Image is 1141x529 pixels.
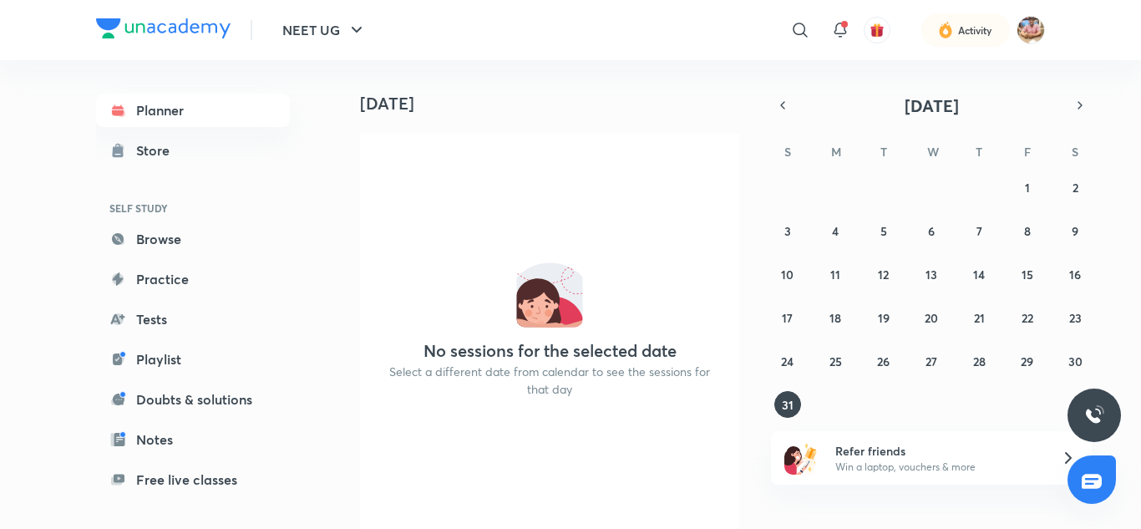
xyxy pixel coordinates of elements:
[781,354,794,369] abbr: August 24, 2025
[973,267,985,282] abbr: August 14, 2025
[918,217,945,244] button: August 6, 2025
[1021,354,1033,369] abbr: August 29, 2025
[96,18,231,43] a: Company Logo
[864,17,890,43] button: avatar
[1069,310,1082,326] abbr: August 23, 2025
[928,223,935,239] abbr: August 6, 2025
[905,94,959,117] span: [DATE]
[927,144,939,160] abbr: Wednesday
[96,463,290,496] a: Free live classes
[1073,180,1078,196] abbr: August 2, 2025
[870,304,897,331] button: August 19, 2025
[877,354,890,369] abbr: August 26, 2025
[832,223,839,239] abbr: August 4, 2025
[918,261,945,287] button: August 13, 2025
[831,144,841,160] abbr: Monday
[1024,223,1031,239] abbr: August 8, 2025
[878,267,889,282] abbr: August 12, 2025
[774,261,801,287] button: August 10, 2025
[784,441,818,475] img: referral
[96,94,290,127] a: Planner
[822,348,849,374] button: August 25, 2025
[96,18,231,38] img: Company Logo
[1017,16,1045,44] img: dheeraj verma
[1084,405,1104,425] img: ttu
[835,460,1041,475] p: Win a laptop, vouchers & more
[96,134,290,167] a: Store
[1022,310,1033,326] abbr: August 22, 2025
[516,261,583,328] img: No events
[829,310,841,326] abbr: August 18, 2025
[96,222,290,256] a: Browse
[1014,261,1041,287] button: August 15, 2025
[870,261,897,287] button: August 12, 2025
[1062,261,1088,287] button: August 16, 2025
[1014,304,1041,331] button: August 22, 2025
[1014,217,1041,244] button: August 8, 2025
[784,144,791,160] abbr: Sunday
[830,267,840,282] abbr: August 11, 2025
[976,223,982,239] abbr: August 7, 2025
[938,20,953,40] img: activity
[918,348,945,374] button: August 27, 2025
[870,348,897,374] button: August 26, 2025
[774,391,801,418] button: August 31, 2025
[782,310,793,326] abbr: August 17, 2025
[925,354,937,369] abbr: August 27, 2025
[774,217,801,244] button: August 3, 2025
[1072,223,1078,239] abbr: August 9, 2025
[1022,267,1033,282] abbr: August 15, 2025
[96,383,290,416] a: Doubts & solutions
[380,363,719,398] p: Select a different date from calendar to see the sessions for that day
[880,223,887,239] abbr: August 5, 2025
[966,304,992,331] button: August 21, 2025
[966,348,992,374] button: August 28, 2025
[878,310,890,326] abbr: August 19, 2025
[96,343,290,376] a: Playlist
[973,354,986,369] abbr: August 28, 2025
[360,94,753,114] h4: [DATE]
[918,304,945,331] button: August 20, 2025
[822,261,849,287] button: August 11, 2025
[136,140,180,160] div: Store
[423,341,677,361] h4: No sessions for the selected date
[1025,180,1030,196] abbr: August 1, 2025
[822,217,849,244] button: August 4, 2025
[974,310,985,326] abbr: August 21, 2025
[1014,174,1041,201] button: August 1, 2025
[782,397,794,413] abbr: August 31, 2025
[1062,348,1088,374] button: August 30, 2025
[781,267,794,282] abbr: August 10, 2025
[96,262,290,296] a: Practice
[96,194,290,222] h6: SELF STUDY
[272,13,377,47] button: NEET UG
[1014,348,1041,374] button: August 29, 2025
[870,23,885,38] img: avatar
[822,304,849,331] button: August 18, 2025
[96,423,290,456] a: Notes
[976,144,982,160] abbr: Thursday
[794,94,1068,117] button: [DATE]
[829,354,842,369] abbr: August 25, 2025
[925,310,938,326] abbr: August 20, 2025
[1072,144,1078,160] abbr: Saturday
[774,304,801,331] button: August 17, 2025
[1069,267,1081,282] abbr: August 16, 2025
[966,217,992,244] button: August 7, 2025
[1062,304,1088,331] button: August 23, 2025
[1062,174,1088,201] button: August 2, 2025
[1062,217,1088,244] button: August 9, 2025
[966,261,992,287] button: August 14, 2025
[1024,144,1031,160] abbr: Friday
[870,217,897,244] button: August 5, 2025
[925,267,937,282] abbr: August 13, 2025
[835,442,1041,460] h6: Refer friends
[784,223,791,239] abbr: August 3, 2025
[880,144,887,160] abbr: Tuesday
[1068,354,1083,369] abbr: August 30, 2025
[96,303,290,336] a: Tests
[774,348,801,374] button: August 24, 2025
